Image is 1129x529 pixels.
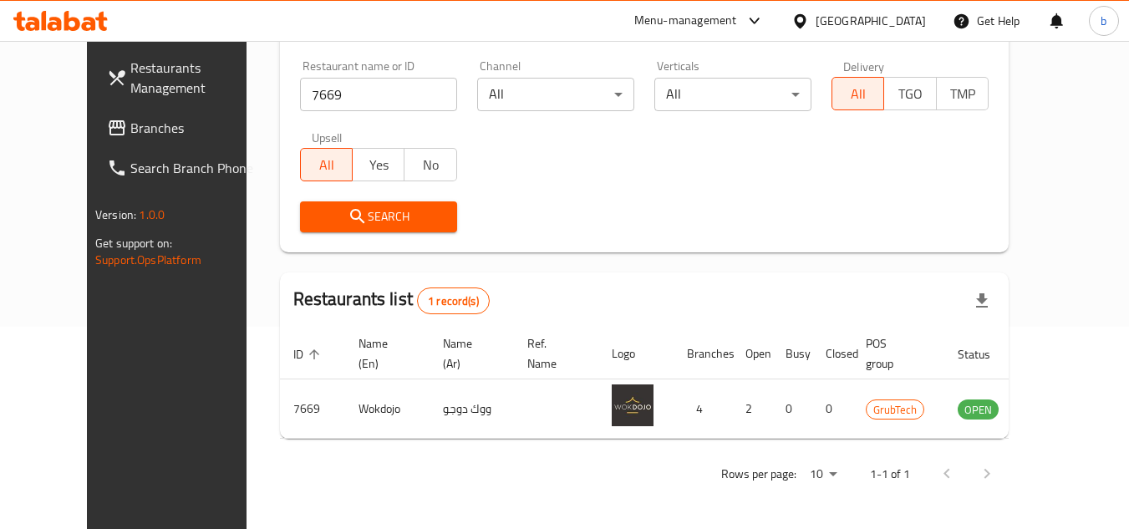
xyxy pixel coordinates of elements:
img: Wokdojo [612,384,653,426]
div: All [654,78,811,111]
th: Busy [772,328,812,379]
span: OPEN [958,400,999,420]
span: 1.0.0 [139,204,165,226]
th: Closed [812,328,852,379]
p: 1-1 of 1 [870,464,910,485]
span: Version: [95,204,136,226]
h2: Restaurants list [293,287,490,314]
span: All [839,82,877,106]
span: Search Branch Phone [130,158,262,178]
div: Menu-management [634,11,737,31]
a: Restaurants Management [94,48,276,108]
label: Upsell [312,131,343,143]
span: No [411,153,450,177]
button: TMP [936,77,989,110]
th: Branches [674,328,732,379]
span: b [1101,12,1106,30]
a: Support.OpsPlatform [95,249,201,271]
div: [GEOGRAPHIC_DATA] [816,12,926,30]
span: Yes [359,153,398,177]
td: 0 [772,379,812,439]
span: GrubTech [867,400,923,420]
div: All [477,78,634,111]
span: Name (Ar) [443,333,494,374]
td: 7669 [280,379,345,439]
button: All [300,148,353,181]
a: Search Branch Phone [94,148,276,188]
table: enhanced table [280,328,1090,439]
td: ووك دوجو [430,379,514,439]
label: Delivery [843,60,885,72]
div: OPEN [958,399,999,420]
a: Branches [94,108,276,148]
span: Branches [130,118,262,138]
p: Rows per page: [721,464,796,485]
span: 1 record(s) [418,293,489,309]
button: Search [300,201,457,232]
span: TGO [891,82,929,106]
span: Get support on: [95,232,172,254]
td: 0 [812,379,852,439]
td: 4 [674,379,732,439]
span: Restaurants Management [130,58,262,98]
div: Export file [962,281,1002,321]
td: 2 [732,379,772,439]
span: Ref. Name [527,333,578,374]
span: POS group [866,333,924,374]
div: Rows per page: [803,462,843,487]
span: ID [293,344,325,364]
td: Wokdojo [345,379,430,439]
button: TGO [883,77,936,110]
span: Search [313,206,444,227]
span: All [308,153,346,177]
input: Search for restaurant name or ID.. [300,78,457,111]
span: Name (En) [359,333,409,374]
th: Logo [598,328,674,379]
h2: Restaurant search [300,20,989,45]
span: Status [958,344,1012,364]
button: No [404,148,456,181]
th: Open [732,328,772,379]
div: Total records count [417,287,490,314]
button: Yes [352,148,404,181]
button: All [831,77,884,110]
span: TMP [943,82,982,106]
